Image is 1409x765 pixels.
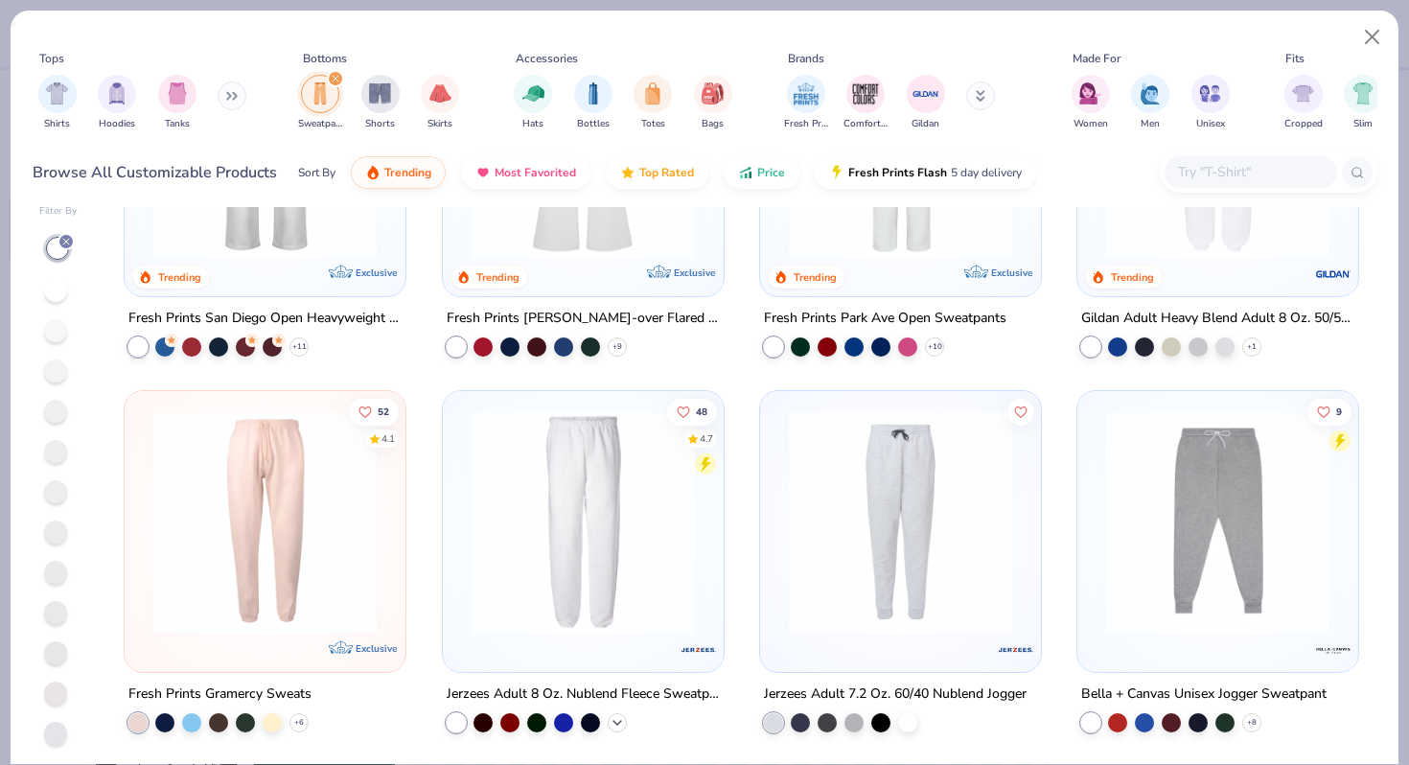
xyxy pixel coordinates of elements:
[38,75,77,131] div: filter for Shirts
[907,75,945,131] button: filter button
[1314,255,1352,293] img: Gildan logo
[1292,82,1314,104] img: Cropped Image
[39,204,78,219] div: Filter By
[1191,75,1230,131] div: filter for Unisex
[788,50,824,67] div: Brands
[165,117,190,131] span: Tanks
[144,35,386,258] img: df5250ff-6f61-4206-a12c-24931b20f13c
[514,75,552,131] div: filter for Hats
[695,407,706,417] span: 48
[421,75,459,131] button: filter button
[1285,50,1305,67] div: Fits
[44,117,70,131] span: Shirts
[522,117,543,131] span: Hats
[724,156,799,189] button: Price
[1074,117,1108,131] span: Women
[757,165,785,180] span: Price
[574,75,612,131] button: filter button
[1314,631,1352,669] img: Bella + Canvas logo
[303,50,347,67] div: Bottoms
[357,267,398,279] span: Exclusive
[46,82,68,104] img: Shirts Image
[298,164,335,181] div: Sort By
[1141,117,1160,131] span: Men
[298,75,342,131] div: filter for Sweatpants
[702,117,724,131] span: Bags
[1097,35,1339,258] img: d48d2f53-487e-4761-97a5-20cc5c5e510f
[1007,399,1034,426] button: Like
[1307,399,1351,426] button: Like
[1344,75,1382,131] button: filter button
[1247,717,1257,729] span: + 8
[381,432,395,447] div: 4.1
[462,35,704,258] img: fec58010-ee52-476a-8bc8-7a90f4bf719c
[951,162,1022,184] span: 5 day delivery
[577,117,610,131] span: Bottles
[1131,75,1169,131] button: filter button
[843,75,888,131] button: filter button
[694,75,732,131] div: filter for Bags
[158,75,196,131] div: filter for Tanks
[429,82,451,104] img: Skirts Image
[1354,19,1391,56] button: Close
[1072,75,1110,131] button: filter button
[310,82,331,104] img: Sweatpants Image
[1131,75,1169,131] div: filter for Men
[298,117,342,131] span: Sweatpants
[779,35,1022,258] img: d9195fce-470f-47c9-8d07-87acc91b5a6e
[98,75,136,131] button: filter button
[1284,75,1323,131] button: filter button
[1196,117,1225,131] span: Unisex
[1176,161,1324,183] input: Try "T-Shirt"
[361,75,400,131] div: filter for Shorts
[843,117,888,131] span: Comfort Colors
[1353,117,1373,131] span: Slim
[674,267,715,279] span: Exclusive
[1344,75,1382,131] div: filter for Slim
[294,717,304,729] span: + 6
[516,50,578,67] div: Accessories
[1199,82,1221,104] img: Unisex Image
[784,75,828,131] div: filter for Fresh Prints
[680,631,718,669] img: Jerzees logo
[298,75,342,131] button: filter button
[699,432,712,447] div: 4.7
[522,82,544,104] img: Hats Image
[462,410,704,634] img: 83b7b924-2492-41c3-b1c0-c77848993fa5
[39,50,64,67] div: Tops
[666,399,716,426] button: Like
[357,642,398,655] span: Exclusive
[1284,117,1323,131] span: Cropped
[1352,82,1374,104] img: Slim Image
[815,156,1036,189] button: Fresh Prints Flash5 day delivery
[447,307,720,331] div: Fresh Prints [PERSON_NAME]-over Flared Pants
[829,165,844,180] img: flash.gif
[702,82,723,104] img: Bags Image
[784,117,828,131] span: Fresh Prints
[1079,82,1101,104] img: Women Image
[514,75,552,131] button: filter button
[365,117,395,131] span: Shorts
[351,156,446,189] button: Trending
[612,341,622,353] span: + 9
[292,341,307,353] span: + 11
[639,165,694,180] span: Top Rated
[1140,82,1161,104] img: Men Image
[99,117,135,131] span: Hoodies
[495,165,576,180] span: Most Favorited
[1072,75,1110,131] div: filter for Women
[365,165,381,180] img: trending.gif
[997,631,1035,669] img: Jerzees logo
[1097,410,1339,634] img: a273aad6-a747-425c-bae0-41bf932bb3f7
[421,75,459,131] div: filter for Skirts
[642,82,663,104] img: Totes Image
[378,407,389,417] span: 52
[634,75,672,131] button: filter button
[1022,410,1264,634] img: 752218de-798a-423c-ac25-0da48d9bc286
[1081,307,1354,331] div: Gildan Adult Heavy Blend Adult 8 Oz. 50/50 Sweatpants
[784,75,828,131] button: filter button
[634,75,672,131] div: filter for Totes
[848,165,947,180] span: Fresh Prints Flash
[907,75,945,131] div: filter for Gildan
[106,82,127,104] img: Hoodies Image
